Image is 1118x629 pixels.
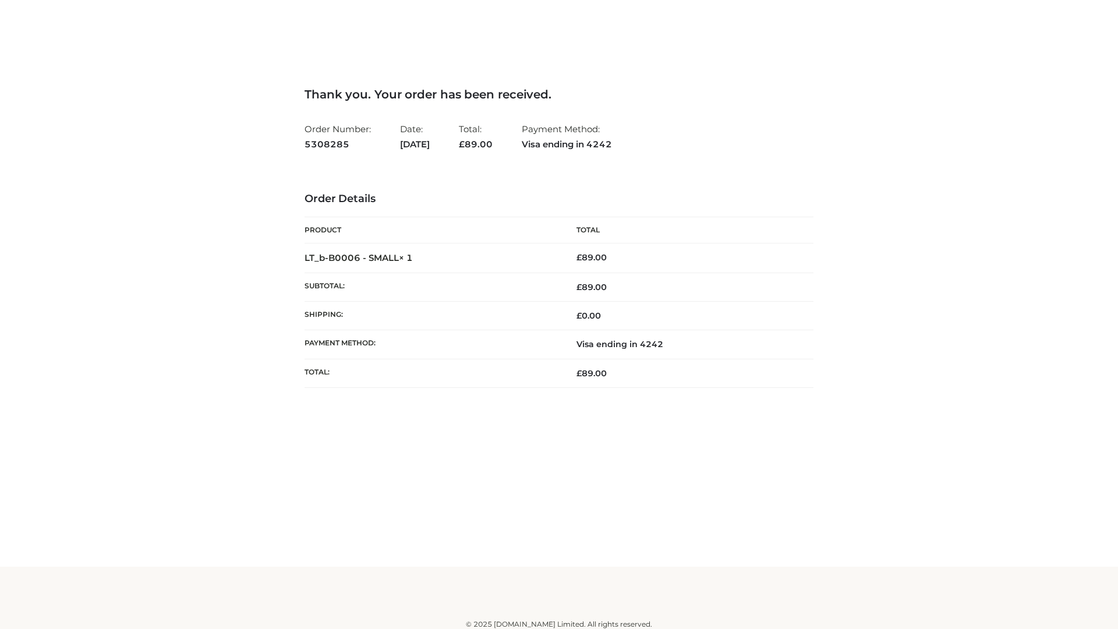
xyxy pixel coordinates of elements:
strong: [DATE] [400,137,430,152]
th: Total: [305,359,559,387]
h3: Thank you. Your order has been received. [305,87,813,101]
strong: LT_b-B0006 - SMALL [305,252,413,263]
span: 89.00 [576,368,607,379]
li: Total: [459,119,493,154]
li: Order Number: [305,119,371,154]
th: Subtotal: [305,273,559,301]
strong: 5308285 [305,137,371,152]
strong: × 1 [399,252,413,263]
span: 89.00 [459,139,493,150]
span: £ [576,368,582,379]
span: £ [576,310,582,321]
span: £ [576,252,582,263]
th: Payment method: [305,330,559,359]
td: Visa ending in 4242 [559,330,813,359]
strong: Visa ending in 4242 [522,137,612,152]
span: £ [459,139,465,150]
th: Total [559,217,813,243]
span: £ [576,282,582,292]
span: 89.00 [576,282,607,292]
bdi: 0.00 [576,310,601,321]
li: Payment Method: [522,119,612,154]
li: Date: [400,119,430,154]
th: Product [305,217,559,243]
bdi: 89.00 [576,252,607,263]
th: Shipping: [305,302,559,330]
h3: Order Details [305,193,813,206]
